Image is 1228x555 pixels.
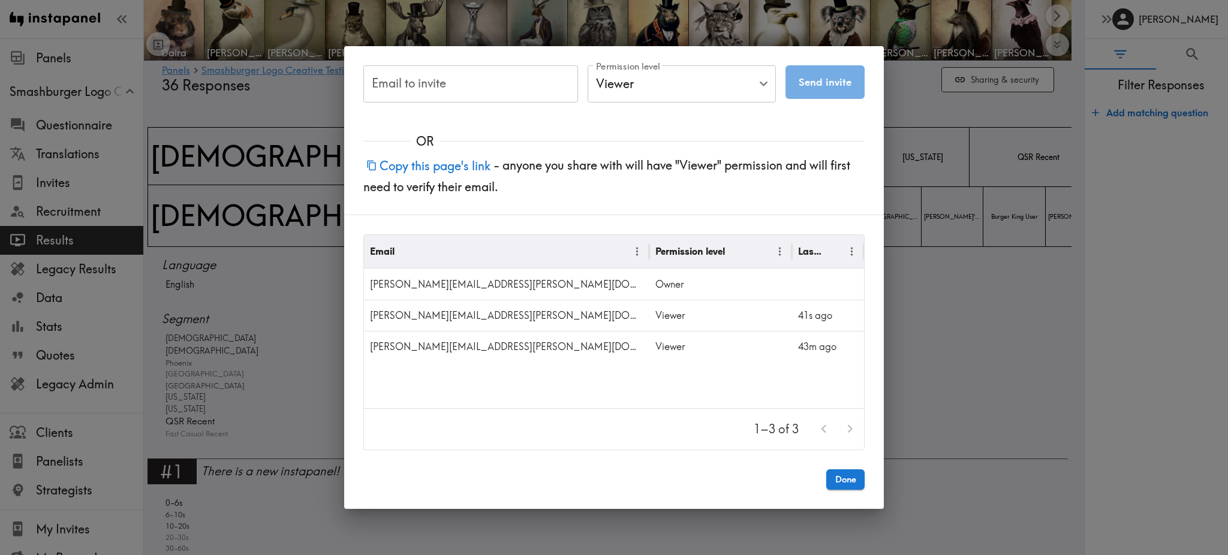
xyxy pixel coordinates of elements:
[754,421,799,438] p: 1–3 of 3
[826,469,865,490] button: Done
[798,245,823,257] div: Last Viewed
[649,269,792,300] div: Owner
[649,331,792,362] div: Viewer
[842,242,861,261] button: Menu
[655,245,725,257] div: Permission level
[411,133,440,150] span: OR
[364,269,649,300] div: brian.loeb@smashburger.com
[628,242,646,261] button: Menu
[364,300,649,331] div: jim.sullivan@smashburger.com
[344,150,884,215] div: - anyone you share with will have "Viewer" permission and will first need to verify their email.
[798,340,836,352] span: 43m ago
[649,300,792,331] div: Viewer
[770,242,789,261] button: Menu
[726,242,745,261] button: Sort
[596,60,660,73] label: Permission level
[396,242,414,261] button: Sort
[785,65,865,99] button: Send invite
[364,331,649,362] div: tom.ryan@jollibeegroup.com
[798,309,832,321] span: 41s ago
[588,65,776,102] div: Viewer
[370,245,395,257] div: Email
[824,242,843,261] button: Sort
[363,153,493,179] button: Copy this page's link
